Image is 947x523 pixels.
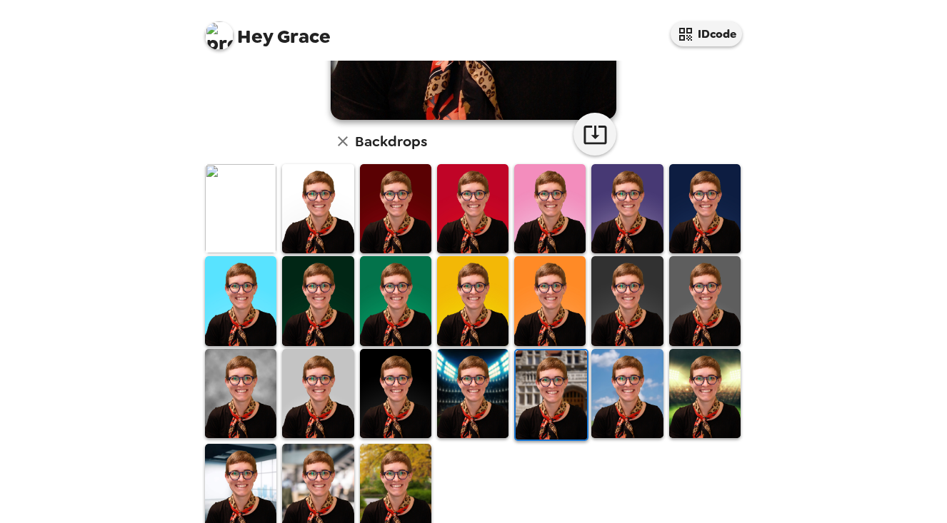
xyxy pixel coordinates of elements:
[205,21,234,50] img: profile pic
[355,130,427,153] h6: Backdrops
[237,24,273,49] span: Hey
[205,164,276,253] img: Original
[671,21,742,46] button: IDcode
[205,14,331,46] span: Grace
